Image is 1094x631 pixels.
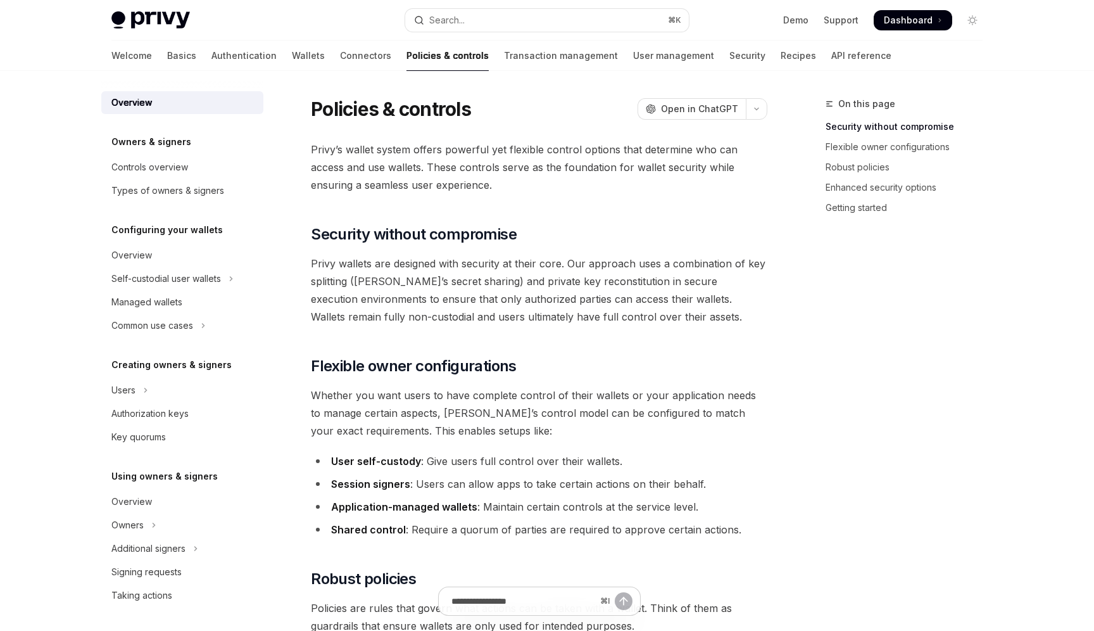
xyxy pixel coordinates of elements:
[962,10,983,30] button: Toggle dark mode
[311,141,767,194] span: Privy’s wallet system offers powerful yet flexible control options that determine who can access ...
[111,518,144,533] div: Owners
[405,9,689,32] button: Open search
[101,314,263,337] button: Toggle Common use cases section
[101,179,263,202] a: Types of owners & signers
[111,271,221,286] div: Self-custodial user wallets
[826,198,993,218] a: Getting started
[826,157,993,177] a: Robust policies
[826,177,993,198] a: Enhanced security options
[311,521,767,539] li: : Require a quorum of parties are required to approve certain actions.
[111,41,152,71] a: Welcome
[311,356,517,376] span: Flexible owner configurations
[101,561,263,583] a: Signing requests
[311,498,767,516] li: : Maintain certain controls at the service level.
[111,430,166,445] div: Key quorums
[111,183,224,198] div: Types of owners & signers
[831,41,891,71] a: API reference
[884,14,933,27] span: Dashboard
[101,402,263,425] a: Authorization keys
[729,41,765,71] a: Security
[111,295,182,310] div: Managed wallets
[101,584,263,607] a: Taking actions
[331,500,477,513] strong: Application-managed wallets
[331,478,410,490] strong: Session signers
[311,475,767,493] li: : Users can allow apps to take certain actions on their behalf.
[111,160,188,175] div: Controls overview
[311,255,767,326] span: Privy wallets are designed with security at their core. Our approach uses a combination of key sp...
[101,514,263,537] button: Toggle Owners section
[111,222,223,238] h5: Configuring your wallets
[615,592,632,610] button: Send message
[504,41,618,71] a: Transaction management
[111,588,172,603] div: Taking actions
[167,41,196,71] a: Basics
[101,91,263,114] a: Overview
[633,41,714,71] a: User management
[340,41,391,71] a: Connectors
[101,379,263,402] button: Toggle Users section
[874,10,952,30] a: Dashboard
[101,537,263,560] button: Toggle Additional signers section
[101,291,263,314] a: Managed wallets
[826,137,993,157] a: Flexible owner configurations
[781,41,816,71] a: Recipes
[311,569,416,589] span: Robust policies
[638,98,746,120] button: Open in ChatGPT
[826,117,993,137] a: Security without compromise
[661,103,738,115] span: Open in ChatGPT
[101,426,263,449] a: Key quorums
[292,41,325,71] a: Wallets
[111,564,182,580] div: Signing requests
[111,318,193,333] div: Common use cases
[668,15,681,25] span: ⌘ K
[111,357,232,373] h5: Creating owners & signers
[824,14,858,27] a: Support
[429,13,465,28] div: Search...
[331,523,406,536] strong: Shared control
[331,455,421,468] strong: User self-custody
[111,11,190,29] img: light logo
[111,469,218,484] h5: Using owners & signers
[101,244,263,267] a: Overview
[101,490,263,513] a: Overview
[783,14,808,27] a: Demo
[111,248,152,263] div: Overview
[111,406,189,421] div: Authorization keys
[311,452,767,470] li: : Give users full control over their wallets.
[111,494,152,509] div: Overview
[311,386,767,440] span: Whether you want users to have complete control of their wallets or your application needs to man...
[111,541,185,556] div: Additional signers
[838,96,895,112] span: On this page
[451,587,595,615] input: Ask a question...
[101,267,263,290] button: Toggle Self-custodial user wallets section
[111,134,191,150] h5: Owners & signers
[406,41,489,71] a: Policies & controls
[111,383,135,398] div: Users
[311,224,517,245] span: Security without compromise
[311,98,471,120] h1: Policies & controls
[211,41,277,71] a: Authentication
[101,156,263,179] a: Controls overview
[111,95,152,110] div: Overview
